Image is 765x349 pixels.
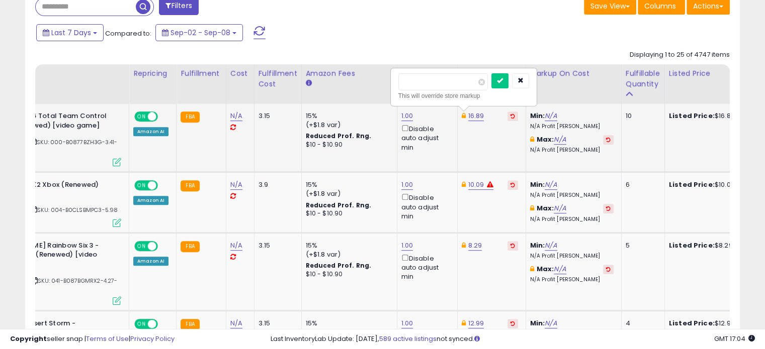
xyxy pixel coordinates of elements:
div: Amazon AI [133,196,168,205]
div: 3.15 [259,111,294,121]
div: Fulfillment [181,68,221,79]
div: 5 [626,241,657,250]
div: $16.88 [669,111,752,121]
span: Last 7 Days [51,28,91,38]
a: Terms of Use [86,334,129,343]
a: 12.99 [468,318,484,328]
a: N/A [230,111,242,121]
div: Fulfillment Cost [259,68,297,89]
div: Fulfillable Quantity [626,68,660,89]
b: Min: [530,241,545,250]
small: FBA [181,241,199,252]
a: N/A [230,318,242,328]
b: Min: [530,318,545,328]
a: N/A [545,318,557,328]
th: The percentage added to the cost of goods (COGS) that forms the calculator for Min & Max prices. [526,64,621,104]
div: Repricing [133,68,172,79]
div: seller snap | | [10,334,175,344]
small: Amazon Fees. [306,79,312,88]
small: FBA [181,319,199,330]
div: $8.29 [669,241,752,250]
div: Disable auto adjust min [401,192,450,221]
a: N/A [554,203,566,213]
div: Amazon Fees [306,68,393,79]
div: Displaying 1 to 25 of 4747 items [630,50,730,60]
span: OFF [156,112,173,121]
small: FBA [181,111,199,123]
b: Listed Price: [669,180,715,189]
span: Compared to: [105,29,151,38]
a: Privacy Policy [130,334,175,343]
div: Cost [230,68,250,79]
span: Columns [644,1,676,11]
a: 1.00 [401,318,413,328]
div: Disable auto adjust min [401,123,450,152]
b: Max: [537,264,554,274]
strong: Copyright [10,334,47,343]
div: Last InventoryLab Update: [DATE], not synced. [271,334,755,344]
a: N/A [545,241,557,251]
a: 16.89 [468,111,484,121]
div: 3.15 [259,319,294,328]
p: N/A Profit [PERSON_NAME] [530,192,614,199]
div: 15% [306,241,389,250]
a: N/A [545,111,557,121]
a: 1.00 [401,111,413,121]
b: Reduced Prof. Rng. [306,261,372,270]
p: N/A Profit [PERSON_NAME] [530,276,614,283]
div: This will override store markup [398,91,529,101]
a: N/A [230,180,242,190]
b: Listed Price: [669,241,715,250]
p: N/A Profit [PERSON_NAME] [530,216,614,223]
b: Listed Price: [669,111,715,121]
div: 3.15 [259,241,294,250]
div: $10 - $10.90 [306,209,389,218]
a: 1.00 [401,241,413,251]
div: (+$1.8 var) [306,121,389,130]
div: $10 - $10.90 [306,141,389,149]
div: (+$1.8 var) [306,250,389,259]
div: 4 [626,319,657,328]
small: FBA [181,180,199,191]
div: $10 - $10.90 [306,270,389,279]
span: Sep-02 - Sep-08 [171,28,230,38]
b: Reduced Prof. Rng. [306,201,372,209]
a: N/A [554,264,566,274]
div: (+$1.8 var) [306,189,389,198]
span: OFF [156,242,173,250]
button: Last 7 Days [36,24,104,41]
b: Listed Price: [669,318,715,328]
span: | SKU: 004-B0CLSBMPC3-5.98 [29,206,118,214]
div: 6 [626,180,657,189]
div: 15% [306,319,389,328]
a: 10.09 [468,180,484,190]
div: 3.9 [259,180,294,189]
a: N/A [554,135,566,145]
a: N/A [230,241,242,251]
b: Min: [530,111,545,121]
b: Reduced Prof. Rng. [306,132,372,140]
button: Sep-02 - Sep-08 [155,24,243,41]
b: Min: [530,180,545,189]
p: N/A Profit [PERSON_NAME] [530,123,614,130]
b: Max: [537,203,554,213]
div: Markup on Cost [530,68,617,79]
div: 15% [306,111,389,121]
div: Listed Price [669,68,756,79]
div: $12.99 [669,319,752,328]
div: Amazon AI [133,127,168,136]
span: OFF [156,181,173,190]
div: $10.09 [669,180,752,189]
p: N/A Profit [PERSON_NAME] [530,147,614,154]
span: 2025-09-16 17:04 GMT [714,334,755,343]
a: 8.29 [468,241,482,251]
span: ON [135,181,148,190]
a: 589 active listings [379,334,437,343]
div: Disable auto adjust min [401,253,450,282]
a: N/A [545,180,557,190]
div: 10 [626,111,657,121]
p: N/A Profit [PERSON_NAME] [530,253,614,260]
b: Max: [537,135,554,144]
span: ON [135,112,148,121]
a: 1.00 [401,180,413,190]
